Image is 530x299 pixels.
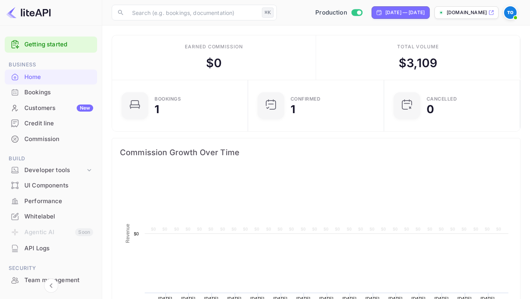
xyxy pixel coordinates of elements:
[427,97,457,101] div: CANCELLED
[186,227,191,231] text: $0
[24,212,93,221] div: Whitelabel
[450,227,455,231] text: $0
[120,146,512,159] span: Commission Growth Over Time
[208,227,213,231] text: $0
[206,54,222,72] div: $ 0
[5,132,97,147] div: Commission
[44,279,58,293] button: Collapse navigation
[312,227,317,231] text: $0
[473,227,478,231] text: $0
[254,227,259,231] text: $0
[385,9,425,16] div: [DATE] — [DATE]
[24,40,93,49] a: Getting started
[370,227,375,231] text: $0
[24,197,93,206] div: Performance
[301,227,306,231] text: $0
[151,227,156,231] text: $0
[127,5,259,20] input: Search (e.g. bookings, documentation)
[5,101,97,116] div: CustomersNew
[24,276,93,285] div: Team management
[312,8,365,17] div: Switch to Sandbox mode
[5,178,97,193] a: UI Components
[289,227,294,231] text: $0
[427,227,432,231] text: $0
[24,181,93,190] div: UI Components
[5,37,97,53] div: Getting started
[5,273,97,287] a: Team management
[5,85,97,99] a: Bookings
[5,85,97,100] div: Bookings
[155,104,159,115] div: 1
[5,70,97,84] a: Home
[358,227,363,231] text: $0
[5,154,97,163] span: Build
[24,135,93,144] div: Commission
[24,73,93,82] div: Home
[162,227,167,231] text: $0
[427,104,434,115] div: 0
[243,227,248,231] text: $0
[220,227,225,231] text: $0
[504,6,517,19] img: Tali Oussama
[197,227,202,231] text: $0
[5,61,97,69] span: Business
[262,7,274,18] div: ⌘K
[5,241,97,255] a: API Logs
[5,241,97,256] div: API Logs
[447,9,487,16] p: [DOMAIN_NAME]
[5,116,97,131] div: Credit line
[134,231,139,236] text: $0
[5,194,97,209] div: Performance
[185,43,243,50] div: Earned commission
[397,43,439,50] div: Total volume
[5,70,97,85] div: Home
[5,116,97,130] a: Credit line
[485,227,490,231] text: $0
[125,224,131,243] text: Revenue
[174,227,179,231] text: $0
[324,227,329,231] text: $0
[24,244,93,253] div: API Logs
[278,227,283,231] text: $0
[232,227,237,231] text: $0
[496,227,501,231] text: $0
[5,209,97,224] a: Whitelabel
[266,227,271,231] text: $0
[416,227,421,231] text: $0
[5,273,97,288] div: Team management
[347,227,352,231] text: $0
[393,227,398,231] text: $0
[5,132,97,146] a: Commission
[5,101,97,115] a: CustomersNew
[5,163,97,177] div: Developer tools
[372,6,430,19] div: Click to change the date range period
[6,6,51,19] img: LiteAPI logo
[77,105,93,112] div: New
[462,227,467,231] text: $0
[24,166,85,175] div: Developer tools
[335,227,340,231] text: $0
[155,97,181,101] div: Bookings
[439,227,444,231] text: $0
[315,8,347,17] span: Production
[399,54,437,72] div: $ 3,109
[5,264,97,273] span: Security
[291,97,321,101] div: Confirmed
[381,227,386,231] text: $0
[24,88,93,97] div: Bookings
[404,227,409,231] text: $0
[5,194,97,208] a: Performance
[291,104,295,115] div: 1
[24,119,93,128] div: Credit line
[24,104,93,113] div: Customers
